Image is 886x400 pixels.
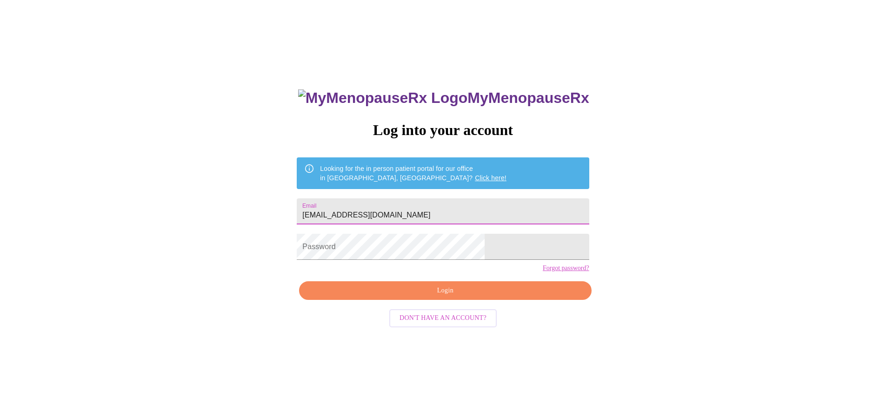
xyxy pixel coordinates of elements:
[298,89,589,107] h3: MyMenopauseRx
[310,285,580,297] span: Login
[475,174,506,182] a: Click here!
[543,264,589,272] a: Forgot password?
[298,89,467,107] img: MyMenopauseRx Logo
[320,160,506,186] div: Looking for the in person patient portal for our office in [GEOGRAPHIC_DATA], [GEOGRAPHIC_DATA]?
[387,313,499,321] a: Don't have an account?
[299,281,591,300] button: Login
[389,309,497,327] button: Don't have an account?
[297,122,589,139] h3: Log into your account
[400,312,486,324] span: Don't have an account?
